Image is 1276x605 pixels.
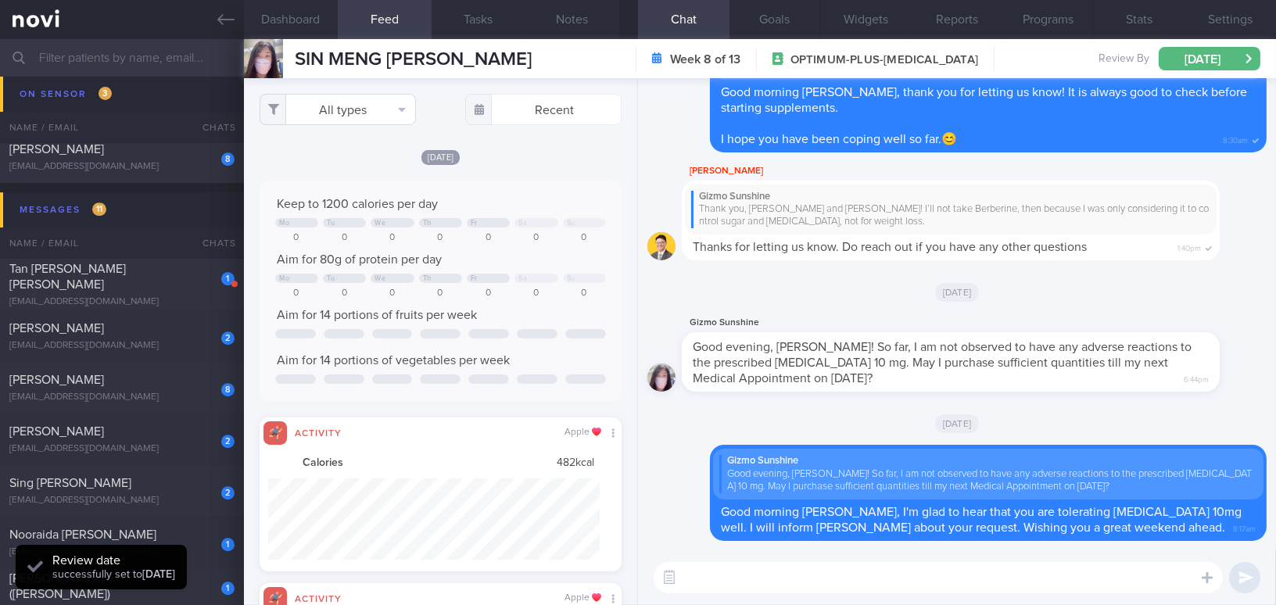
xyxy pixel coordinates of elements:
[142,569,175,580] strong: [DATE]
[691,191,1210,203] div: Gizmo Sunshine
[721,86,1247,114] span: Good morning [PERSON_NAME], thank you for letting us know! It is always good to check before star...
[935,283,980,302] span: [DATE]
[567,219,575,227] div: Su
[287,425,349,439] div: Activity
[9,143,104,156] span: [PERSON_NAME]
[375,274,385,283] div: We
[9,263,126,291] span: Tan [PERSON_NAME] [PERSON_NAME]
[323,288,366,299] div: 0
[277,198,438,210] span: Keep to 1200 calories per day
[9,477,131,489] span: Sing [PERSON_NAME]
[421,150,461,165] span: [DATE]
[9,443,235,455] div: [EMAIL_ADDRESS][DOMAIN_NAME]
[419,288,462,299] div: 0
[471,274,478,283] div: Fr
[323,232,366,244] div: 0
[691,203,1210,229] div: Thank you, [PERSON_NAME] and [PERSON_NAME]! I’ll not take Berberine, then because I was only cons...
[221,435,235,448] div: 2
[518,219,527,227] div: Sa
[279,274,290,283] div: Mo
[92,202,106,216] span: 11
[567,274,575,283] div: Su
[221,152,235,166] div: 8
[9,296,235,308] div: [EMAIL_ADDRESS][DOMAIN_NAME]
[693,241,1087,253] span: Thanks for letting us know. Do reach out if you have any other questions
[9,425,104,438] span: [PERSON_NAME]
[275,288,318,299] div: 0
[9,374,104,386] span: [PERSON_NAME]
[277,253,442,266] span: Aim for 80g of protein per day
[670,52,740,67] strong: Week 8 of 13
[52,553,175,568] div: Review date
[221,582,235,595] div: 1
[221,331,235,345] div: 2
[1184,371,1209,385] span: 6:44pm
[1159,47,1260,70] button: [DATE]
[419,232,462,244] div: 0
[1233,520,1256,535] span: 8:17am
[514,232,557,244] div: 0
[467,288,510,299] div: 0
[277,309,477,321] span: Aim for 14 portions of fruits per week
[221,383,235,396] div: 8
[9,109,235,121] div: [EMAIL_ADDRESS][DOMAIN_NAME]
[9,572,110,600] span: [PERSON_NAME] ([PERSON_NAME])
[563,232,606,244] div: 0
[221,272,235,285] div: 1
[9,546,235,558] div: [EMAIL_ADDRESS][DOMAIN_NAME]
[277,354,510,367] span: Aim for 14 portions of vegetables per week
[565,427,601,439] div: Apple
[1223,131,1248,146] span: 8:30am
[721,506,1242,534] span: Good morning [PERSON_NAME], I'm glad to hear that you are tolerating [MEDICAL_DATA] 10mg well. I ...
[221,538,235,551] div: 1
[471,219,478,227] div: Fr
[790,52,978,68] span: OPTIMUM-PLUS-[MEDICAL_DATA]
[563,288,606,299] div: 0
[1099,52,1149,66] span: Review By
[181,227,244,259] div: Chats
[9,161,235,173] div: [EMAIL_ADDRESS][DOMAIN_NAME]
[371,288,414,299] div: 0
[221,486,235,499] div: 2
[295,50,532,69] span: SIN MENG [PERSON_NAME]
[375,219,385,227] div: We
[514,288,557,299] div: 0
[52,569,175,580] span: successfully set to
[682,162,1267,181] div: [PERSON_NAME]
[719,455,1257,467] div: Gizmo Sunshine
[287,591,349,604] div: Activity
[275,232,318,244] div: 0
[371,232,414,244] div: 0
[9,495,235,507] div: [EMAIL_ADDRESS][DOMAIN_NAME]
[221,101,235,114] div: 2
[719,468,1257,494] div: Good evening, [PERSON_NAME]! So far, I am not observed to have any adverse reactions to the presc...
[9,322,104,335] span: [PERSON_NAME]
[9,91,104,104] span: [PERSON_NAME]
[565,592,601,604] div: Apple
[935,414,980,433] span: [DATE]
[260,94,416,125] button: All types
[16,199,110,220] div: Messages
[557,456,594,471] span: 482 kcal
[721,133,957,145] span: I hope you have been coping well so far.😊
[423,274,432,283] div: Th
[9,340,235,352] div: [EMAIL_ADDRESS][DOMAIN_NAME]
[693,341,1192,385] span: Good evening, [PERSON_NAME]! So far, I am not observed to have any adverse reactions to the presc...
[467,232,510,244] div: 0
[303,456,343,471] strong: Calories
[327,219,335,227] div: Tu
[279,219,290,227] div: Mo
[518,274,527,283] div: Sa
[1177,239,1201,254] span: 1:40pm
[423,219,432,227] div: Th
[9,392,235,403] div: [EMAIL_ADDRESS][DOMAIN_NAME]
[327,274,335,283] div: Tu
[682,313,1267,332] div: Gizmo Sunshine
[9,528,156,541] span: Nooraida [PERSON_NAME]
